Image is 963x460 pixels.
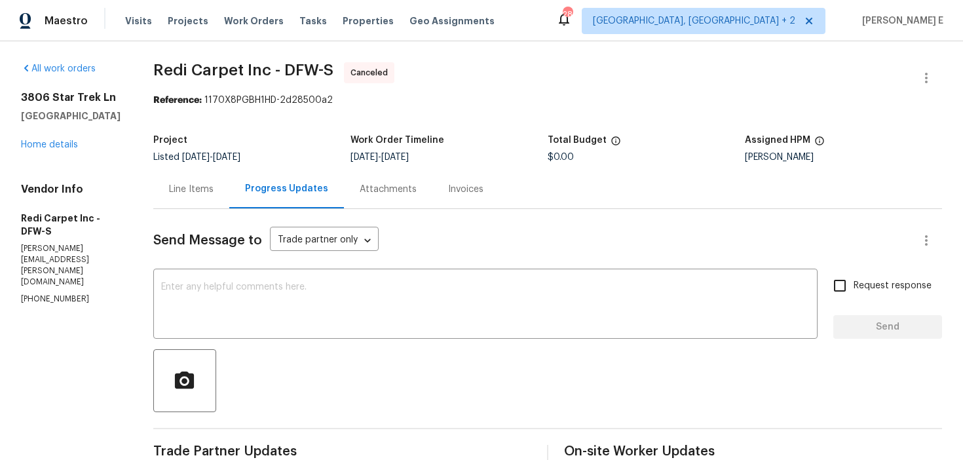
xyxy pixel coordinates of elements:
h2: 3806 Star Trek Ln [21,91,122,104]
h5: Redi Carpet Inc - DFW-S [21,212,122,238]
span: Canceled [350,66,393,79]
span: $0.00 [548,153,574,162]
span: Maestro [45,14,88,28]
span: Send Message to [153,234,262,247]
span: Request response [854,279,932,293]
span: [DATE] [381,153,409,162]
span: The total cost of line items that have been proposed by Opendoor. This sum includes line items th... [611,136,621,153]
span: - [350,153,409,162]
div: Trade partner only [270,230,379,252]
div: 28 [563,8,572,21]
span: Visits [125,14,152,28]
b: Reference: [153,96,202,105]
span: [DATE] [182,153,210,162]
h5: Assigned HPM [745,136,810,145]
span: [GEOGRAPHIC_DATA], [GEOGRAPHIC_DATA] + 2 [593,14,795,28]
span: [DATE] [350,153,378,162]
span: Listed [153,153,240,162]
span: [PERSON_NAME] E [857,14,943,28]
span: - [182,153,240,162]
h5: Total Budget [548,136,607,145]
h5: Project [153,136,187,145]
span: Work Orders [224,14,284,28]
span: Tasks [299,16,327,26]
a: Home details [21,140,78,149]
span: Redi Carpet Inc - DFW-S [153,62,333,78]
span: [DATE] [213,153,240,162]
h5: Work Order Timeline [350,136,444,145]
a: All work orders [21,64,96,73]
p: [PERSON_NAME][EMAIL_ADDRESS][PERSON_NAME][DOMAIN_NAME] [21,243,122,288]
h5: [GEOGRAPHIC_DATA] [21,109,122,123]
span: Trade Partner Updates [153,445,531,458]
div: Attachments [360,183,417,196]
div: Invoices [448,183,483,196]
span: The hpm assigned to this work order. [814,136,825,153]
div: [PERSON_NAME] [745,153,942,162]
span: Projects [168,14,208,28]
div: 1170X8PGBH1HD-2d28500a2 [153,94,942,107]
h4: Vendor Info [21,183,122,196]
div: Line Items [169,183,214,196]
p: [PHONE_NUMBER] [21,294,122,305]
span: Geo Assignments [409,14,495,28]
span: Properties [343,14,394,28]
div: Progress Updates [245,182,328,195]
span: On-site Worker Updates [564,445,942,458]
